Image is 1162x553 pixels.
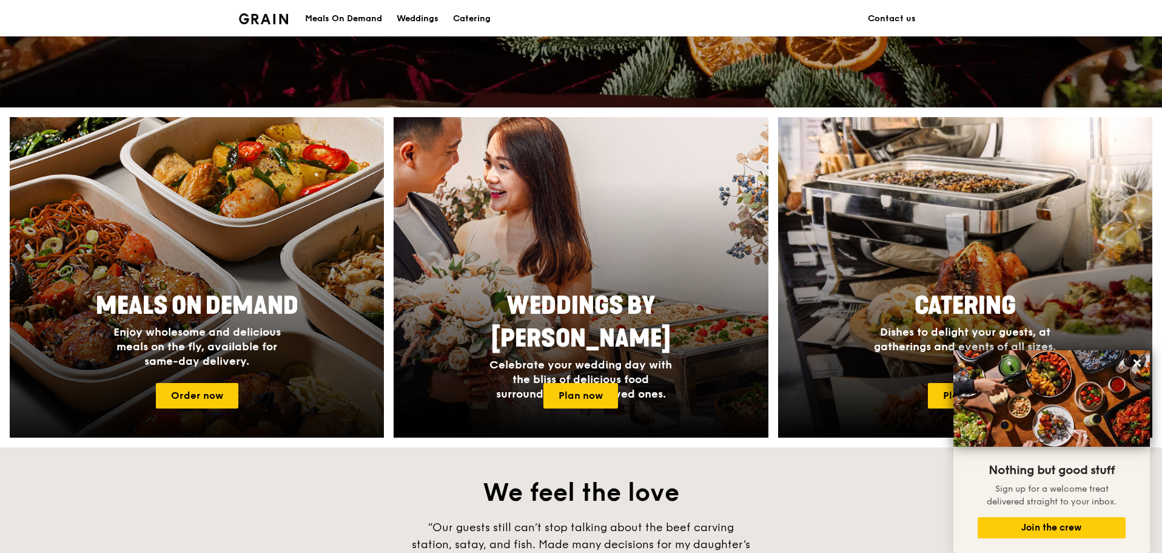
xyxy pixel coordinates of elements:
[10,117,384,438] a: Meals On DemandEnjoy wholesome and delicious meals on the fly, available for same-day delivery.Or...
[978,517,1126,538] button: Join the crew
[953,350,1150,447] img: DSC07876-Edit02-Large.jpeg
[989,463,1115,478] span: Nothing but good stuff
[389,1,446,37] a: Weddings
[113,325,281,368] span: Enjoy wholesome and delicious meals on the fly, available for same-day delivery.
[491,291,671,353] span: Weddings by [PERSON_NAME]
[543,383,618,409] a: Plan now
[874,325,1056,353] span: Dishes to delight your guests, at gatherings and events of all sizes.
[397,1,438,37] div: Weddings
[96,291,298,321] span: Meals On Demand
[453,1,491,37] div: Catering
[489,358,672,401] span: Celebrate your wedding day with the bliss of delicious food surrounded by your loved ones.
[928,383,1002,409] a: Plan now
[778,117,1152,438] img: catering-card.e1cfaf3e.jpg
[987,484,1117,507] span: Sign up for a welcome treat delivered straight to your inbox.
[394,117,768,438] a: Weddings by [PERSON_NAME]Celebrate your wedding day with the bliss of delicious food surrounded b...
[446,1,498,37] a: Catering
[915,291,1016,321] span: Catering
[156,383,238,409] a: Order now
[305,1,382,37] div: Meals On Demand
[778,117,1152,438] a: CateringDishes to delight your guests, at gatherings and events of all sizes.Plan now
[239,13,288,24] img: Grain
[1127,353,1147,373] button: Close
[861,1,923,37] a: Contact us
[394,117,768,438] img: weddings-card.4f3003b8.jpg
